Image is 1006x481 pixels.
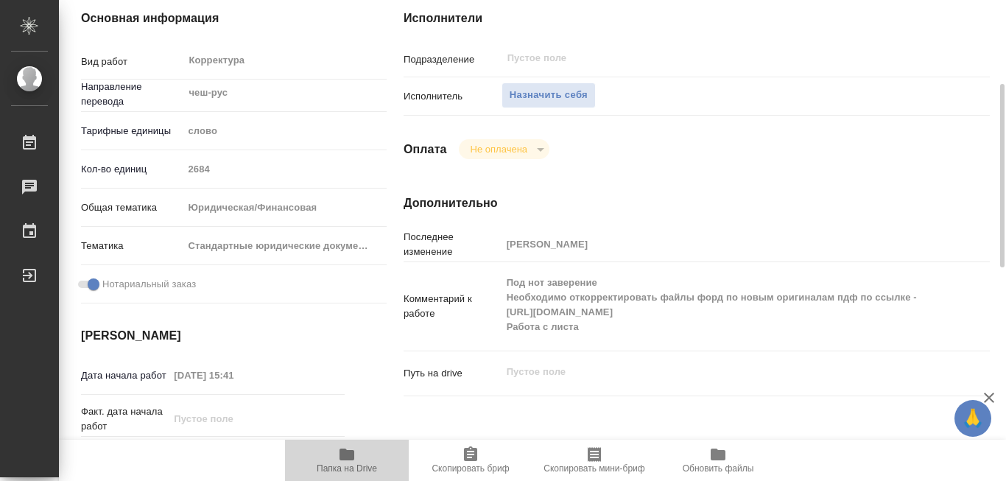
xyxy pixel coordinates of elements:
[81,404,169,434] p: Факт. дата начала работ
[960,403,985,434] span: 🙏
[81,200,183,215] p: Общая тематика
[954,400,991,437] button: 🙏
[683,463,754,474] span: Обновить файлы
[183,119,387,144] div: слово
[81,124,183,138] p: Тарифные единицы
[404,230,502,259] p: Последнее изменение
[81,10,345,27] h4: Основная информация
[432,463,509,474] span: Скопировать бриф
[506,49,907,67] input: Пустое поле
[409,440,532,481] button: Скопировать бриф
[81,368,169,383] p: Дата начала работ
[404,194,990,212] h4: Дополнительно
[81,80,183,109] p: Направление перевода
[532,440,656,481] button: Скопировать мини-бриф
[510,87,588,104] span: Назначить себя
[544,463,644,474] span: Скопировать мини-бриф
[169,408,298,429] input: Пустое поле
[404,89,502,104] p: Исполнитель
[404,141,447,158] h4: Оплата
[502,270,941,340] textarea: Под нот заверение Необходимо откорректировать файлы форд по новым оригиналам пдф по ссылке - [URL...
[459,139,549,159] div: Не оплачена
[183,195,387,220] div: Юридическая/Финансовая
[404,366,502,381] p: Путь на drive
[502,82,596,108] button: Назначить себя
[81,162,183,177] p: Кол-во единиц
[81,327,345,345] h4: [PERSON_NAME]
[317,463,377,474] span: Папка на Drive
[285,440,409,481] button: Папка на Drive
[81,239,183,253] p: Тематика
[183,158,387,180] input: Пустое поле
[81,55,183,69] p: Вид работ
[169,365,298,386] input: Пустое поле
[404,10,990,27] h4: Исполнители
[183,234,387,259] div: Стандартные юридические документы, договоры, уставы
[466,143,532,155] button: Не оплачена
[404,292,502,321] p: Комментарий к работе
[502,234,941,255] input: Пустое поле
[102,277,196,292] span: Нотариальный заказ
[404,52,502,67] p: Подразделение
[656,440,780,481] button: Обновить файлы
